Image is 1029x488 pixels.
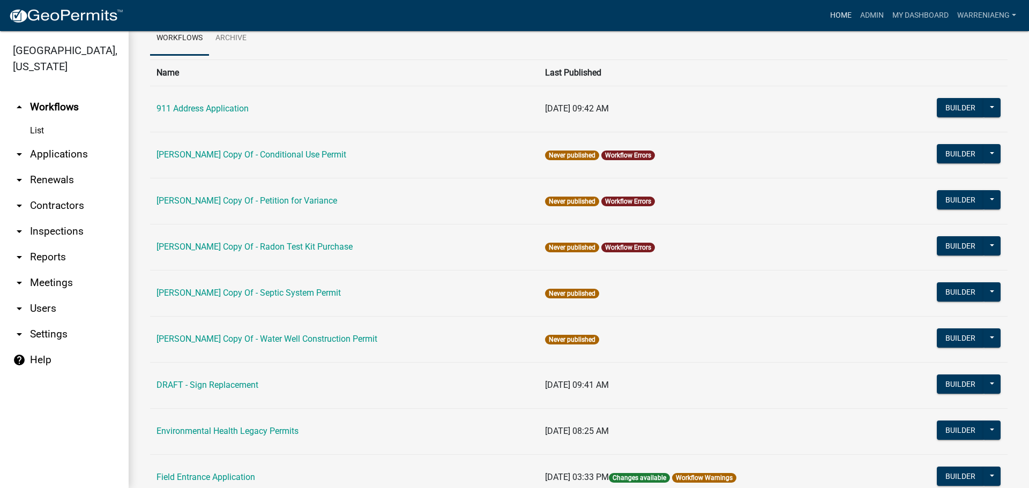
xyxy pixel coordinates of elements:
button: Builder [937,236,984,256]
a: Home [826,5,856,26]
i: arrow_drop_down [13,251,26,264]
th: Name [150,59,539,86]
i: help [13,354,26,366]
button: Builder [937,98,984,117]
a: Workflow Errors [605,244,651,251]
button: Builder [937,421,984,440]
span: Never published [545,197,599,206]
span: [DATE] 09:42 AM [545,103,609,114]
a: DRAFT - Sign Replacement [156,380,258,390]
a: [PERSON_NAME] Copy Of - Septic System Permit [156,288,341,298]
button: Builder [937,328,984,348]
button: Builder [937,144,984,163]
a: Admin [856,5,888,26]
span: Never published [545,151,599,160]
a: Field Entrance Application [156,472,255,482]
span: Never published [545,335,599,344]
a: [PERSON_NAME] Copy Of - Petition for Variance [156,196,337,206]
button: Builder [937,282,984,302]
button: Builder [937,467,984,486]
a: Workflow Errors [605,152,651,159]
a: WarrenIAEng [953,5,1020,26]
a: Workflows [150,21,209,56]
span: [DATE] 03:33 PM [545,472,609,482]
a: [PERSON_NAME] Copy Of - Water Well Construction Permit [156,334,377,344]
a: Workflow Warnings [676,474,733,482]
span: [DATE] 08:25 AM [545,426,609,436]
span: Changes available [609,473,670,483]
i: arrow_drop_down [13,302,26,315]
a: [PERSON_NAME] Copy Of - Radon Test Kit Purchase [156,242,353,252]
span: [DATE] 09:41 AM [545,380,609,390]
a: 911 Address Application [156,103,249,114]
i: arrow_drop_down [13,199,26,212]
i: arrow_drop_down [13,276,26,289]
a: Environmental Health Legacy Permits [156,426,299,436]
a: [PERSON_NAME] Copy Of - Conditional Use Permit [156,149,346,160]
i: arrow_drop_up [13,101,26,114]
a: Workflow Errors [605,198,651,205]
a: My Dashboard [888,5,953,26]
a: Archive [209,21,253,56]
th: Last Published [539,59,878,86]
i: arrow_drop_down [13,174,26,186]
i: arrow_drop_down [13,148,26,161]
span: Never published [545,289,599,298]
button: Builder [937,190,984,209]
i: arrow_drop_down [13,225,26,238]
i: arrow_drop_down [13,328,26,341]
button: Builder [937,374,984,394]
span: Never published [545,243,599,252]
